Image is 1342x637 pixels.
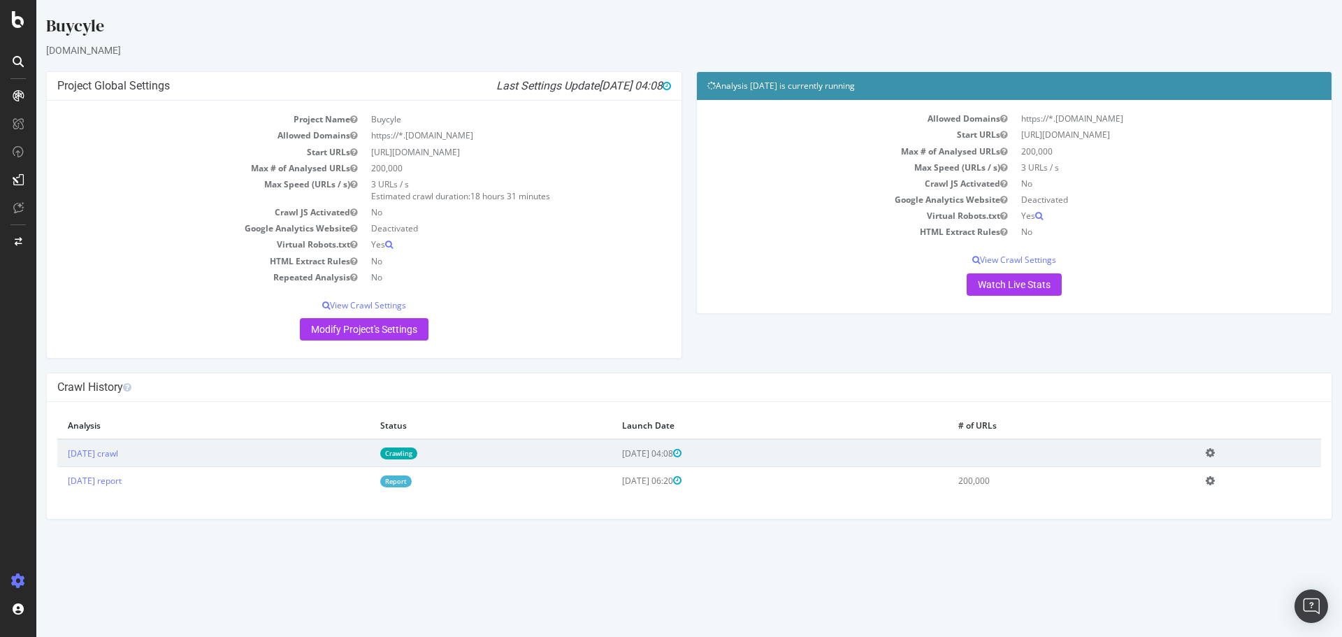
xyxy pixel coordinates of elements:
td: Deactivated [978,192,1285,208]
td: Start URLs [21,144,328,160]
a: Watch Live Stats [930,273,1025,296]
th: # of URLs [911,413,1160,439]
td: No [328,269,635,285]
td: Buycyle [328,111,635,127]
a: Crawling [344,448,381,459]
td: Crawl JS Activated [671,176,978,192]
th: Launch Date [575,413,911,439]
h4: Analysis [DATE] is currently running [671,79,1285,93]
td: Project Name [21,111,328,127]
a: Report [344,475,375,487]
td: Yes [978,208,1285,224]
td: HTML Extract Rules [671,224,978,240]
span: [DATE] 04:08 [563,79,635,92]
td: 200,000 [911,467,1160,494]
td: Google Analytics Website [21,220,328,236]
td: [URL][DOMAIN_NAME] [328,144,635,160]
td: No [978,176,1285,192]
td: Max Speed (URLs / s) [671,159,978,176]
td: Deactivated [328,220,635,236]
h4: Project Global Settings [21,79,635,93]
td: [URL][DOMAIN_NAME] [978,127,1285,143]
span: [DATE] 04:08 [586,448,645,459]
td: 3 URLs / s Estimated crawl duration: [328,176,635,204]
td: Max # of Analysed URLs [671,143,978,159]
span: [DATE] 06:20 [586,475,645,487]
td: 200,000 [328,160,635,176]
td: Max # of Analysed URLs [21,160,328,176]
td: Repeated Analysis [21,269,328,285]
div: Open Intercom Messenger [1294,589,1328,623]
div: [DOMAIN_NAME] [10,43,1296,57]
td: No [978,224,1285,240]
td: 200,000 [978,143,1285,159]
td: https://*.[DOMAIN_NAME] [328,127,635,143]
a: Modify Project's Settings [264,318,392,341]
div: Buycyle [10,14,1296,43]
span: 18 hours 31 minutes [434,190,514,202]
td: Crawl JS Activated [21,204,328,220]
i: Last Settings Update [460,79,635,93]
td: Virtual Robots.txt [21,236,328,252]
td: https://*.[DOMAIN_NAME] [978,110,1285,127]
td: No [328,204,635,220]
th: Status [333,413,576,439]
p: View Crawl Settings [21,299,635,311]
a: [DATE] report [31,475,85,487]
td: Yes [328,236,635,252]
td: Virtual Robots.txt [671,208,978,224]
td: Allowed Domains [21,127,328,143]
td: Google Analytics Website [671,192,978,208]
td: 3 URLs / s [978,159,1285,176]
a: [DATE] crawl [31,448,82,459]
p: View Crawl Settings [671,254,1285,266]
td: No [328,253,635,269]
td: Allowed Domains [671,110,978,127]
td: Max Speed (URLs / s) [21,176,328,204]
td: Start URLs [671,127,978,143]
th: Analysis [21,413,333,439]
td: HTML Extract Rules [21,253,328,269]
h4: Crawl History [21,380,1285,394]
